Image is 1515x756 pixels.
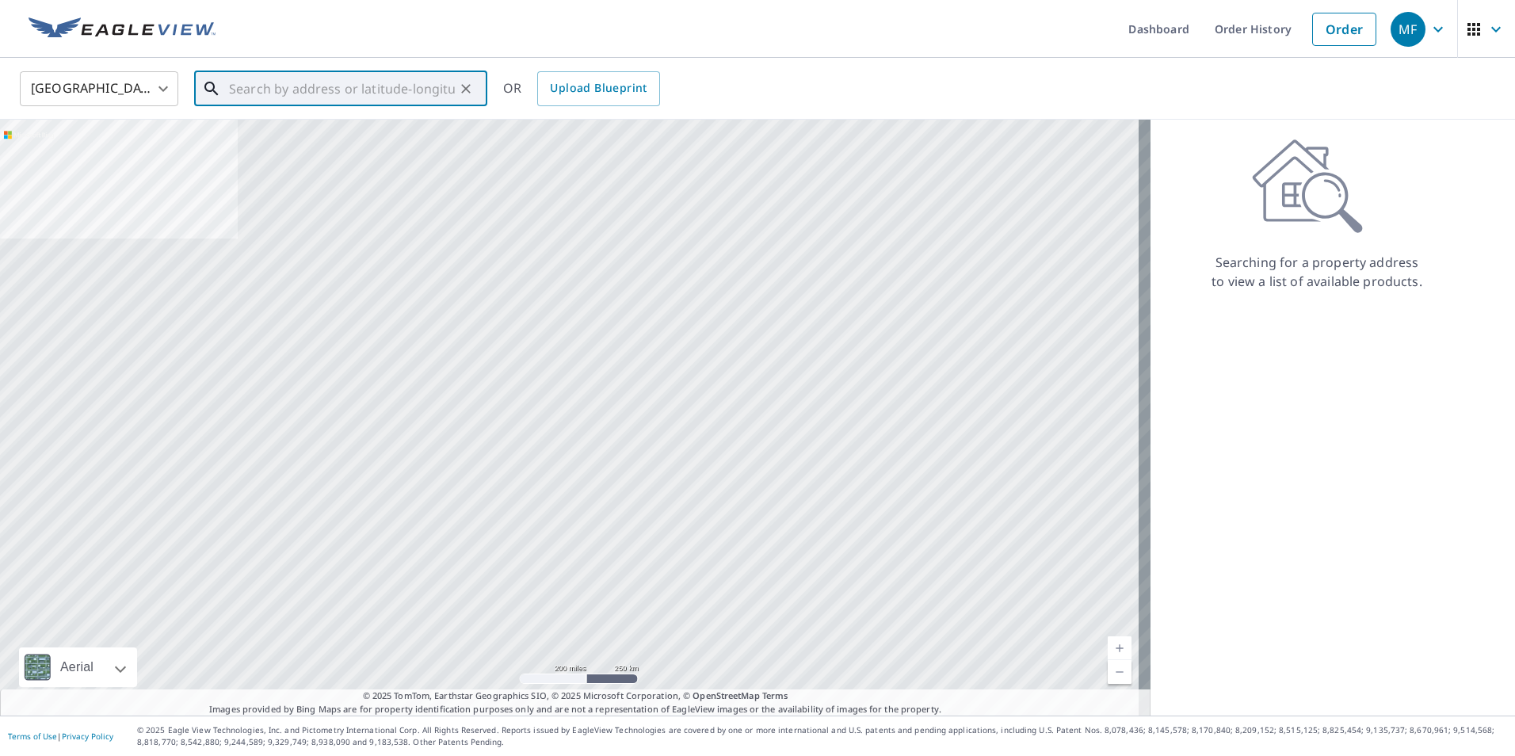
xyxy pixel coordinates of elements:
input: Search by address or latitude-longitude [229,67,455,111]
span: © 2025 TomTom, Earthstar Geographics SIO, © 2025 Microsoft Corporation, © [363,689,788,703]
a: Current Level 5, Zoom In [1108,636,1131,660]
a: Current Level 5, Zoom Out [1108,660,1131,684]
p: | [8,731,113,741]
a: Terms [762,689,788,701]
p: Searching for a property address to view a list of available products. [1211,253,1423,291]
span: Upload Blueprint [550,78,647,98]
div: OR [503,71,660,106]
a: Order [1312,13,1376,46]
div: Aerial [19,647,137,687]
a: Terms of Use [8,731,57,742]
a: OpenStreetMap [693,689,759,701]
a: Upload Blueprint [537,71,659,106]
div: MF [1391,12,1425,47]
div: Aerial [55,647,98,687]
button: Clear [455,78,477,100]
p: © 2025 Eagle View Technologies, Inc. and Pictometry International Corp. All Rights Reserved. Repo... [137,724,1507,748]
a: Privacy Policy [62,731,113,742]
img: EV Logo [29,17,216,41]
div: [GEOGRAPHIC_DATA] [20,67,178,111]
